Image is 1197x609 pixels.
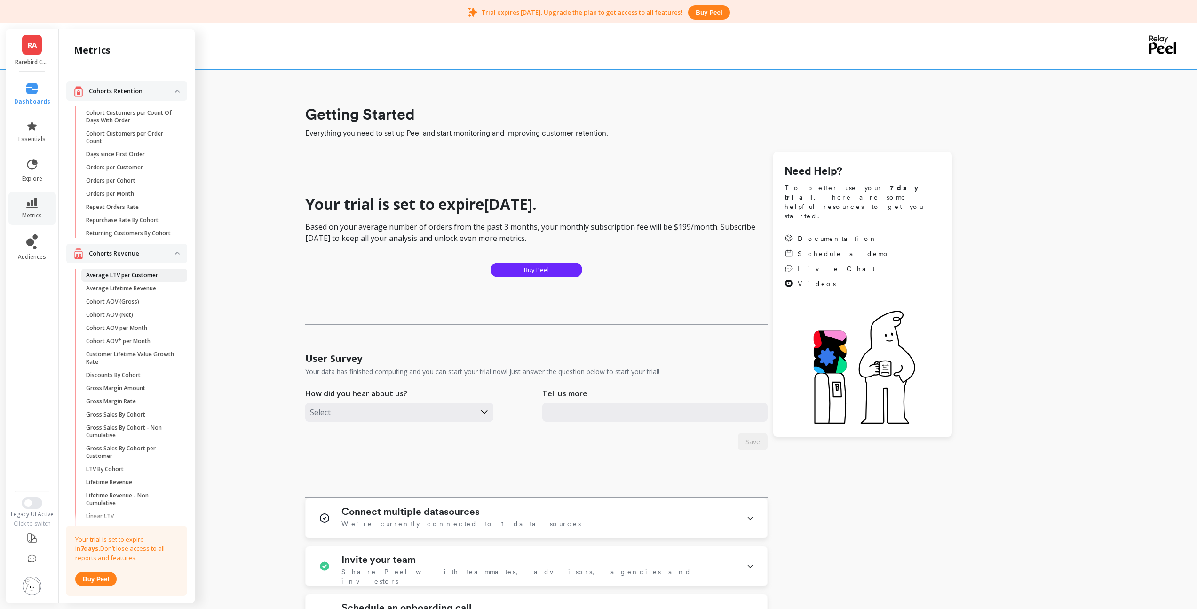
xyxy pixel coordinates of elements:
[86,398,136,405] p: Gross Margin Rate
[86,216,159,224] p: Repurchase Rate By Cohort
[481,8,682,16] p: Trial expires [DATE]. Upgrade the plan to get access to all features!
[688,5,729,20] button: Buy peel
[175,252,180,255] img: down caret icon
[86,445,176,460] p: Gross Sales By Cohort per Customer
[798,249,890,258] span: Schedule a demo
[75,572,117,586] button: Buy peel
[305,352,362,365] h1: User Survey
[86,272,158,279] p: Average LTV per Customer
[785,183,941,221] span: To better use your , here are some helpful resources to get you started.
[341,567,735,586] span: Share Peel with teammates, advisors, agencies and investors
[305,128,952,139] span: Everything you need to set up Peel and start monitoring and improving customer retention.
[28,40,37,50] span: RA
[785,163,941,179] h1: Need Help?
[305,195,768,214] h1: Your trial is set to expire [DATE] .
[305,103,952,126] h1: Getting Started
[785,234,890,243] a: Documentation
[86,492,176,507] p: Lifetime Revenue - Non Cumulative
[86,324,147,332] p: Cohort AOV per Month
[86,513,114,520] p: Linear LTV
[74,596,83,606] img: navigation item icon
[175,600,180,602] img: down caret icon
[86,311,133,319] p: Cohort AOV (Net)
[86,351,176,366] p: Customer Lifetime Value Growth Rate
[74,248,83,259] img: navigation item icon
[5,520,60,528] div: Click to switch
[798,234,878,243] span: Documentation
[74,44,111,57] h2: metrics
[86,479,132,486] p: Lifetime Revenue
[86,130,176,145] p: Cohort Customers per Order Count
[175,90,180,93] img: down caret icon
[305,367,659,377] p: Your data has finished computing and you can start your trial now! Just answer the question below...
[86,190,134,198] p: Orders per Month
[22,212,42,219] span: metrics
[341,554,416,565] h1: Invite your team
[74,85,83,97] img: navigation item icon
[86,465,124,473] p: LTV By Cohort
[80,544,100,553] strong: 7 days.
[86,109,176,124] p: Cohort Customers per Count Of Days With Order
[86,337,151,345] p: Cohort AOV* per Month
[798,279,836,288] span: Videos
[86,285,156,292] p: Average Lifetime Revenue
[15,58,49,66] p: Rarebird Coffee - Amazon
[798,264,875,273] span: Live Chat
[86,298,139,305] p: Cohort AOV (Gross)
[75,535,178,563] p: Your trial is set to expire in Don’t lose access to all reports and features.
[542,388,587,399] p: Tell us more
[86,177,135,184] p: Orders per Cohort
[86,164,143,171] p: Orders per Customer
[86,411,145,418] p: Gross Sales By Cohort
[341,519,581,529] span: We're currently connected to 1 data sources
[305,221,768,244] p: Based on your average number of orders from the past 3 months, your monthly subscription fee will...
[22,175,42,183] span: explore
[524,265,549,274] span: Buy Peel
[86,371,141,379] p: Discounts By Cohort
[89,596,175,606] p: Orders
[14,98,50,105] span: dashboards
[341,506,480,517] h1: Connect multiple datasources
[785,184,926,201] strong: 7 day trial
[86,230,171,237] p: Returning Customers By Cohort
[86,424,176,439] p: Gross Sales By Cohort - Non Cumulative
[23,577,41,595] img: profile picture
[18,136,46,143] span: essentials
[305,388,407,399] p: How did you hear about us?
[785,279,890,288] a: Videos
[22,497,42,509] button: Switch to New UI
[18,253,46,261] span: audiences
[86,385,145,392] p: Gross Margin Amount
[491,263,582,277] button: Buy Peel
[86,151,145,158] p: Days since First Order
[89,249,175,258] p: Cohorts Revenue
[5,511,60,518] div: Legacy UI Active
[86,203,139,211] p: Repeat Orders Rate
[785,249,890,258] a: Schedule a demo
[89,87,175,96] p: Cohorts Retention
